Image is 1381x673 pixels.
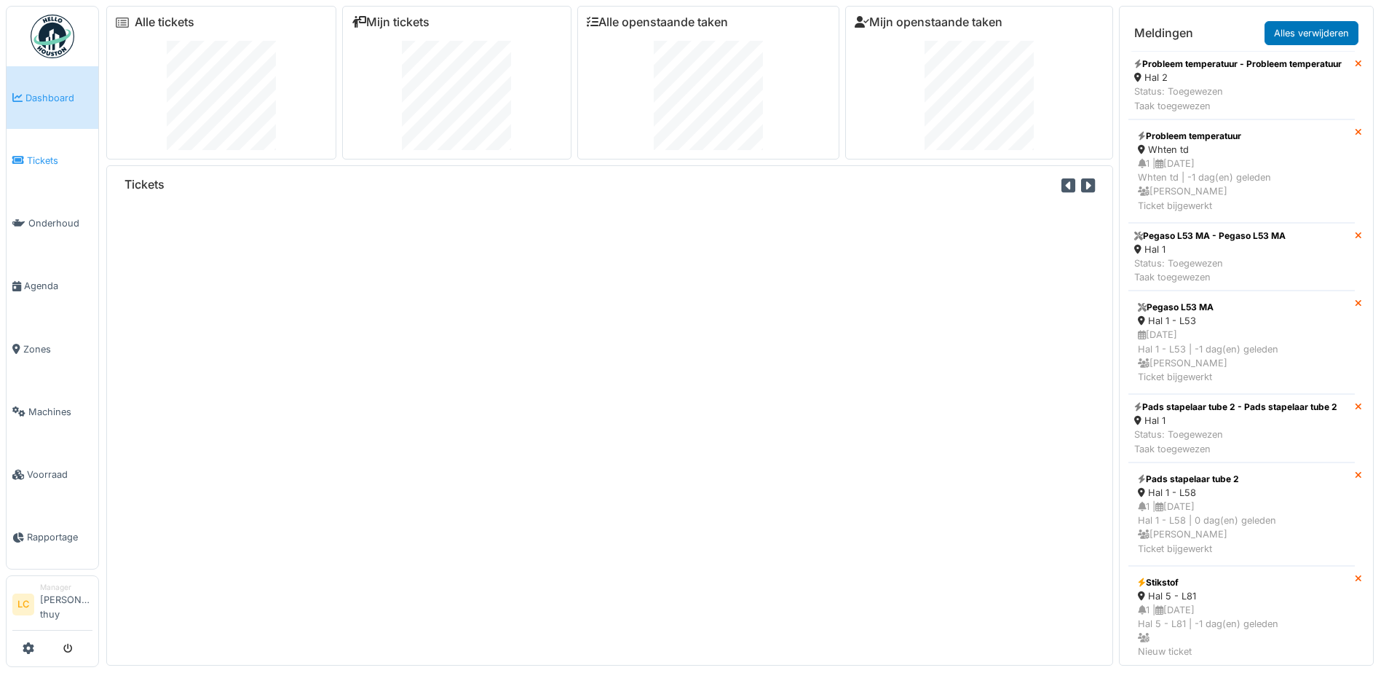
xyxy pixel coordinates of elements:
[1134,71,1342,84] div: Hal 2
[855,15,1002,29] a: Mijn openstaande taken
[7,444,98,506] a: Voorraad
[7,129,98,192] a: Tickets
[1128,566,1355,669] a: Stikstof Hal 5 - L81 1 |[DATE]Hal 5 - L81 | -1 dag(en) geleden Nieuw ticket
[1265,21,1358,45] a: Alles verwijderen
[1134,229,1286,243] div: Pegaso L53 MA - Pegaso L53 MA
[28,405,92,419] span: Machines
[1138,301,1345,314] div: Pegaso L53 MA
[1138,157,1345,213] div: 1 | [DATE] Whten td | -1 dag(en) geleden [PERSON_NAME] Ticket bijgewerkt
[7,318,98,380] a: Zones
[1134,256,1286,284] div: Status: Toegewezen Taak toegewezen
[1134,84,1342,112] div: Status: Toegewezen Taak toegewezen
[7,380,98,443] a: Machines
[27,468,92,481] span: Voorraad
[1138,576,1345,589] div: Stikstof
[12,594,34,615] li: LC
[1134,58,1342,71] div: Probleem temperatuur - Probleem temperatuur
[12,582,92,631] a: LC Manager[PERSON_NAME] thuy
[1134,26,1193,40] h6: Meldingen
[1134,428,1337,455] div: Status: Toegewezen Taak toegewezen
[587,15,728,29] a: Alle openstaande taken
[1134,243,1286,256] div: Hal 1
[27,530,92,544] span: Rapportage
[1134,401,1337,414] div: Pads stapelaar tube 2 - Pads stapelaar tube 2
[31,15,74,58] img: Badge_color-CXgf-gQk.svg
[1134,414,1337,428] div: Hal 1
[40,582,92,627] li: [PERSON_NAME] thuy
[27,154,92,168] span: Tickets
[1138,314,1345,328] div: Hal 1 - L53
[352,15,430,29] a: Mijn tickets
[40,582,92,593] div: Manager
[25,91,92,105] span: Dashboard
[24,279,92,293] span: Agenda
[1128,223,1355,291] a: Pegaso L53 MA - Pegaso L53 MA Hal 1 Status: ToegewezenTaak toegewezen
[1138,143,1345,157] div: Whten td
[135,15,194,29] a: Alle tickets
[1128,119,1355,223] a: Probleem temperatuur Whten td 1 |[DATE]Whten td | -1 dag(en) geleden [PERSON_NAME]Ticket bijgewerkt
[1138,486,1345,500] div: Hal 1 - L58
[7,506,98,569] a: Rapportage
[1128,463,1355,566] a: Pads stapelaar tube 2 Hal 1 - L58 1 |[DATE]Hal 1 - L58 | 0 dag(en) geleden [PERSON_NAME]Ticket bi...
[1138,473,1345,486] div: Pads stapelaar tube 2
[7,66,98,129] a: Dashboard
[23,342,92,356] span: Zones
[1138,500,1345,556] div: 1 | [DATE] Hal 1 - L58 | 0 dag(en) geleden [PERSON_NAME] Ticket bijgewerkt
[7,255,98,318] a: Agenda
[1128,51,1355,119] a: Probleem temperatuur - Probleem temperatuur Hal 2 Status: ToegewezenTaak toegewezen
[1138,589,1345,603] div: Hal 5 - L81
[1138,603,1345,659] div: 1 | [DATE] Hal 5 - L81 | -1 dag(en) geleden Nieuw ticket
[28,216,92,230] span: Onderhoud
[1128,394,1355,463] a: Pads stapelaar tube 2 - Pads stapelaar tube 2 Hal 1 Status: ToegewezenTaak toegewezen
[7,192,98,255] a: Onderhoud
[1128,291,1355,394] a: Pegaso L53 MA Hal 1 - L53 [DATE]Hal 1 - L53 | -1 dag(en) geleden [PERSON_NAME]Ticket bijgewerkt
[1138,130,1345,143] div: Probleem temperatuur
[1138,328,1345,384] div: [DATE] Hal 1 - L53 | -1 dag(en) geleden [PERSON_NAME] Ticket bijgewerkt
[124,178,165,192] h6: Tickets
